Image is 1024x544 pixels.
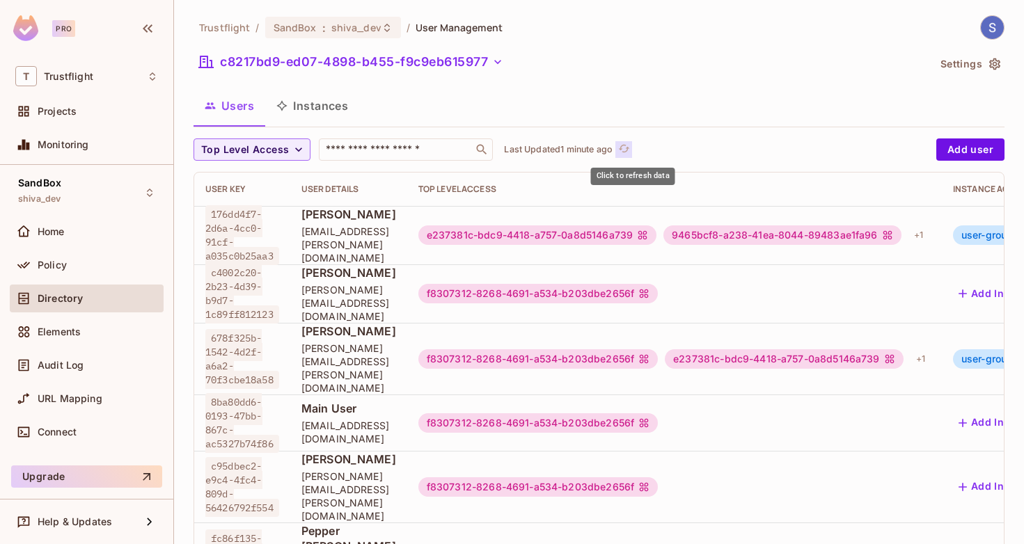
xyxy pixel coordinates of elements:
span: Workspace: Trustflight [44,71,93,82]
div: + 1 [908,224,929,246]
span: c95dbec2-e9c4-4fc4-809d-56426792f554 [205,457,279,517]
span: 8ba80dd6-0193-47bb-867c-ac5327b74f86 [205,393,279,453]
div: e237381c-bdc9-4418-a757-0a8d5146a739 [418,225,656,245]
span: [PERSON_NAME] [301,451,396,467]
span: Top Level Access [201,141,289,159]
span: T [15,66,37,86]
button: Settings [935,53,1005,75]
span: [PERSON_NAME][EMAIL_ADDRESS][DOMAIN_NAME] [301,283,396,323]
span: shiva_dev [18,193,61,205]
button: refresh [615,141,632,158]
li: / [255,21,259,34]
span: c4002c20-2b23-4d39-b9d7-1c89ff812123 [205,264,279,323]
div: 9465bcf8-a238-41ea-8044-89483ae1fa96 [663,225,901,245]
span: Main User [301,401,396,416]
span: [PERSON_NAME] [301,323,396,339]
span: URL Mapping [38,393,102,404]
button: c8217bd9-ed07-4898-b455-f9c9eb615977 [194,51,509,73]
span: shiva_dev [331,21,381,34]
img: SReyMgAAAABJRU5ErkJggg== [13,15,38,41]
span: 678f325b-1542-4d2f-a6a2-70f3cbe18a58 [205,329,279,389]
div: e237381c-bdc9-4418-a757-0a8d5146a739 [665,349,903,369]
div: f8307312-8268-4691-a534-b203dbe2656f [418,413,658,433]
button: Top Level Access [194,138,310,161]
span: Policy [38,259,67,271]
span: 176dd4f7-2d6a-4cc0-91cf-a035c0b25aa3 [205,205,279,265]
li: / [407,21,410,34]
div: f8307312-8268-4691-a534-b203dbe2656f [418,349,658,369]
div: Top Level Access [418,184,931,195]
span: : [322,22,326,33]
button: Instances [265,88,359,123]
span: Click to refresh data [613,141,632,158]
span: Audit Log [38,360,84,371]
span: Connect [38,426,77,438]
div: + 1 [911,348,931,370]
span: the active workspace [199,21,250,34]
span: Projects [38,106,77,117]
div: Pro [52,20,75,37]
div: User Details [301,184,396,195]
span: [PERSON_NAME][EMAIL_ADDRESS][PERSON_NAME][DOMAIN_NAME] [301,470,396,522]
span: refresh [618,143,630,157]
span: [EMAIL_ADDRESS][DOMAIN_NAME] [301,419,396,445]
div: Click to refresh data [591,168,675,185]
span: Help & Updates [38,516,112,527]
span: Monitoring [38,139,89,150]
div: f8307312-8268-4691-a534-b203dbe2656f [418,477,658,497]
span: [PERSON_NAME] [301,265,396,280]
button: Add user [936,138,1005,161]
span: [PERSON_NAME][EMAIL_ADDRESS][PERSON_NAME][DOMAIN_NAME] [301,342,396,394]
span: Elements [38,326,81,337]
span: [EMAIL_ADDRESS][PERSON_NAME][DOMAIN_NAME] [301,225,396,264]
span: Directory [38,293,83,304]
div: f8307312-8268-4691-a534-b203dbe2656f [418,284,658,303]
p: Last Updated 1 minute ago [504,144,613,155]
span: SandBox [274,21,317,34]
button: Users [194,88,265,123]
div: User Key [205,184,279,195]
span: Home [38,226,65,237]
span: [PERSON_NAME] [301,207,396,222]
button: Upgrade [11,465,162,488]
img: Shiva Ghorbani [981,16,1004,39]
span: SandBox [18,177,61,189]
span: User Management [416,21,503,34]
